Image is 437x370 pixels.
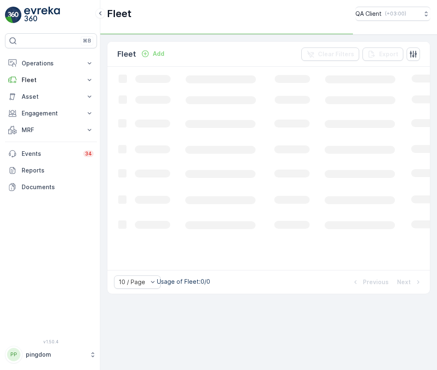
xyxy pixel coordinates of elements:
[355,10,382,18] p: QA Client
[5,339,97,344] span: v 1.50.4
[24,7,60,23] img: logo_light-DOdMpM7g.png
[5,88,97,105] button: Asset
[397,278,411,286] p: Next
[22,109,80,117] p: Engagement
[22,150,78,158] p: Events
[85,150,92,157] p: 34
[138,49,168,59] button: Add
[355,7,430,21] button: QA Client(+03:00)
[5,72,97,88] button: Fleet
[363,47,403,61] button: Export
[157,277,210,286] p: Usage of Fleet : 0/0
[350,277,390,287] button: Previous
[5,122,97,138] button: MRF
[379,50,398,58] p: Export
[22,59,80,67] p: Operations
[107,7,132,20] p: Fleet
[301,47,359,61] button: Clear Filters
[22,76,80,84] p: Fleet
[117,48,136,60] p: Fleet
[363,278,389,286] p: Previous
[22,183,94,191] p: Documents
[153,50,164,58] p: Add
[5,145,97,162] a: Events34
[396,277,423,287] button: Next
[5,162,97,179] a: Reports
[22,166,94,175] p: Reports
[5,179,97,195] a: Documents
[22,92,80,101] p: Asset
[5,55,97,72] button: Operations
[22,126,80,134] p: MRF
[318,50,354,58] p: Clear Filters
[26,350,85,359] p: pingdom
[7,348,20,361] div: PP
[83,37,91,44] p: ⌘B
[385,10,406,17] p: ( +03:00 )
[5,105,97,122] button: Engagement
[5,7,22,23] img: logo
[5,346,97,363] button: PPpingdom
